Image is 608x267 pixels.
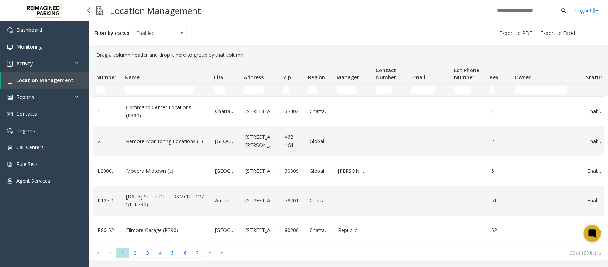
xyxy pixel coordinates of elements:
[98,197,118,205] a: R127-1
[285,167,301,175] a: 30309
[487,84,512,96] td: Key Filter
[280,84,305,96] td: Zip Filter
[204,248,216,258] span: Go to the next page
[216,248,229,258] span: Go to the last page
[515,74,531,81] span: Owner
[411,74,425,81] span: Email
[587,137,604,145] a: Enabled
[490,86,495,94] input: Key Filter
[245,107,276,115] a: [STREET_ADDRESS]
[215,137,237,145] a: [GEOGRAPHIC_DATA]
[98,107,118,115] a: 1
[7,111,13,117] img: 'icon'
[575,7,599,14] a: Logout
[98,137,118,145] a: 2
[7,78,13,84] img: 'icon'
[245,133,276,149] a: [STREET_ADDRESS][PERSON_NAME]
[454,67,479,81] span: Lot Phone Number
[310,137,329,145] a: Global
[122,84,211,96] td: Name Filter
[126,226,207,234] a: Filmore Garage (R390)
[587,197,604,205] a: Enabled
[409,84,451,96] td: Email Filter
[491,107,508,115] a: 1
[310,226,329,234] a: Chattanooga
[515,86,567,94] input: Owner Filter
[337,86,357,94] input: Manager Filter
[16,26,42,33] span: Dashboard
[285,197,301,205] a: 78701
[491,226,508,234] a: 52
[218,250,227,256] span: Go to the last page
[126,193,207,209] a: [DATE] Seton Dell - DSMCUT 127-51 (R390)
[93,84,122,96] td: Number Filter
[308,86,317,94] input: Region Filter
[376,67,396,81] span: Contact Number
[93,48,604,62] div: Drag a column header and drop it here to group by that column
[126,167,207,175] a: Modera Midtown (L)
[126,104,207,120] a: Command Center Locations (R390)
[310,197,329,205] a: Chattanooga
[129,248,141,258] span: Page 2
[215,107,237,115] a: Chattanooga
[116,248,129,258] span: Page 1
[16,94,35,100] span: Reports
[16,43,42,50] span: Monitoring
[166,248,179,258] span: Page 5
[241,84,280,96] td: Address Filter
[16,177,50,184] span: Agent Services
[211,84,241,96] td: City Filter
[233,250,601,256] kendo-pager-info: 1 - 20 of 129 items
[244,74,264,81] span: Address
[7,162,13,167] img: 'icon'
[16,161,38,167] span: Rule Sets
[98,167,118,175] a: L20000500
[411,86,435,94] input: Email Filter
[191,248,204,258] span: Page 7
[334,84,373,96] td: Manager Filter
[7,178,13,184] img: 'icon'
[205,250,215,256] span: Go to the next page
[593,7,599,14] img: logout
[537,28,578,38] button: Export to Excel
[125,74,140,81] span: Name
[491,197,508,205] a: 51
[451,84,487,96] td: Lot Phone Number Filter
[338,167,369,175] a: [PERSON_NAME]
[283,86,289,94] input: Zip Filter
[305,84,334,96] td: Region Filter
[587,107,604,115] a: Enabled
[7,95,13,100] img: 'icon'
[7,27,13,33] img: 'icon'
[16,60,33,67] span: Activity
[106,2,204,19] h3: Location Management
[16,127,35,134] span: Regions
[497,28,535,38] button: Export to PDF
[285,133,301,149] a: V6B 1G1
[16,77,73,84] span: Location Management
[1,72,89,89] a: Location Management
[285,107,301,115] a: 37402
[89,62,608,245] div: Data table
[285,226,301,234] a: 80206
[215,226,237,234] a: [GEOGRAPHIC_DATA]
[214,86,225,94] input: City Filter
[491,167,508,175] a: 5
[490,74,499,81] span: Key
[96,74,116,81] span: Number
[245,226,276,234] a: [STREET_ADDRESS]
[540,30,575,37] span: Export to Excel
[308,74,325,81] span: Region
[310,107,329,115] a: Chattanooga
[7,145,13,151] img: 'icon'
[126,137,207,145] a: Remote Monitoring Locations (L)
[491,137,508,145] a: 2
[98,226,118,234] a: R86-52
[179,248,191,258] span: Page 6
[244,86,264,94] input: Address Filter
[16,110,37,117] span: Contacts
[132,27,176,39] span: Enabled
[7,61,13,67] img: 'icon'
[214,74,224,81] span: City
[215,197,237,205] a: Austin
